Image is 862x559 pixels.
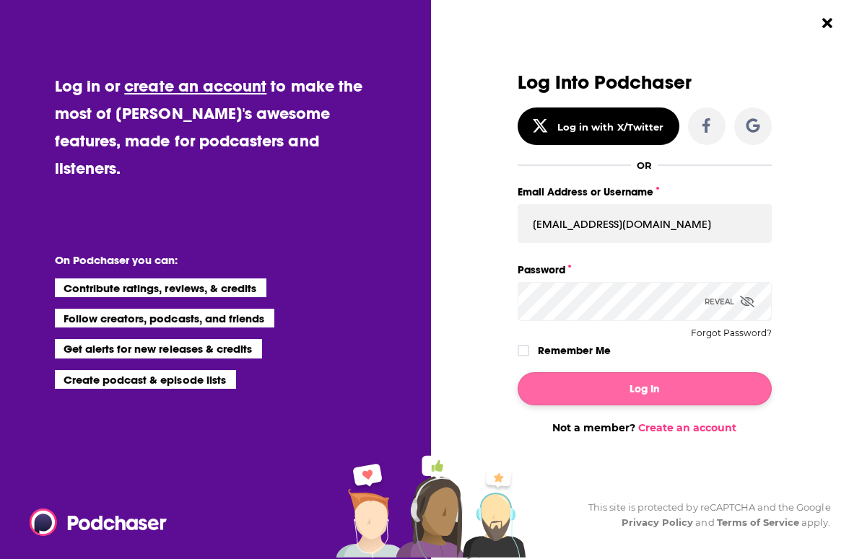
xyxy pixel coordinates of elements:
[638,421,736,434] a: Create an account
[124,76,266,96] a: create an account
[55,309,275,327] li: Follow creators, podcasts, and friends
[55,370,236,389] li: Create podcast & episode lists
[518,204,772,243] input: Email Address or Username
[518,372,772,405] button: Log In
[577,500,831,530] div: This site is protected by reCAPTCHA and the Google and apply.
[55,339,262,358] li: Get alerts for new releases & credits
[622,516,694,528] a: Privacy Policy
[55,253,344,267] li: On Podchaser you can:
[637,159,652,171] div: OR
[518,421,772,434] div: Not a member?
[717,516,800,528] a: Terms of Service
[705,282,754,321] div: Reveal
[29,509,167,536] img: Podchaser - Follow, Share and Rate Podcasts
[538,341,611,360] label: Remember Me
[518,107,679,145] button: Log in with X/Twitter
[518,260,772,279] label: Password
[518,72,772,93] h3: Log Into Podchaser
[557,121,663,133] div: Log in with X/Twitter
[55,278,267,297] li: Contribute ratings, reviews, & credits
[29,509,156,536] a: Podchaser - Follow, Share and Rate Podcasts
[691,328,772,338] button: Forgot Password?
[518,182,772,201] label: Email Address or Username
[814,9,841,37] button: Close Button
